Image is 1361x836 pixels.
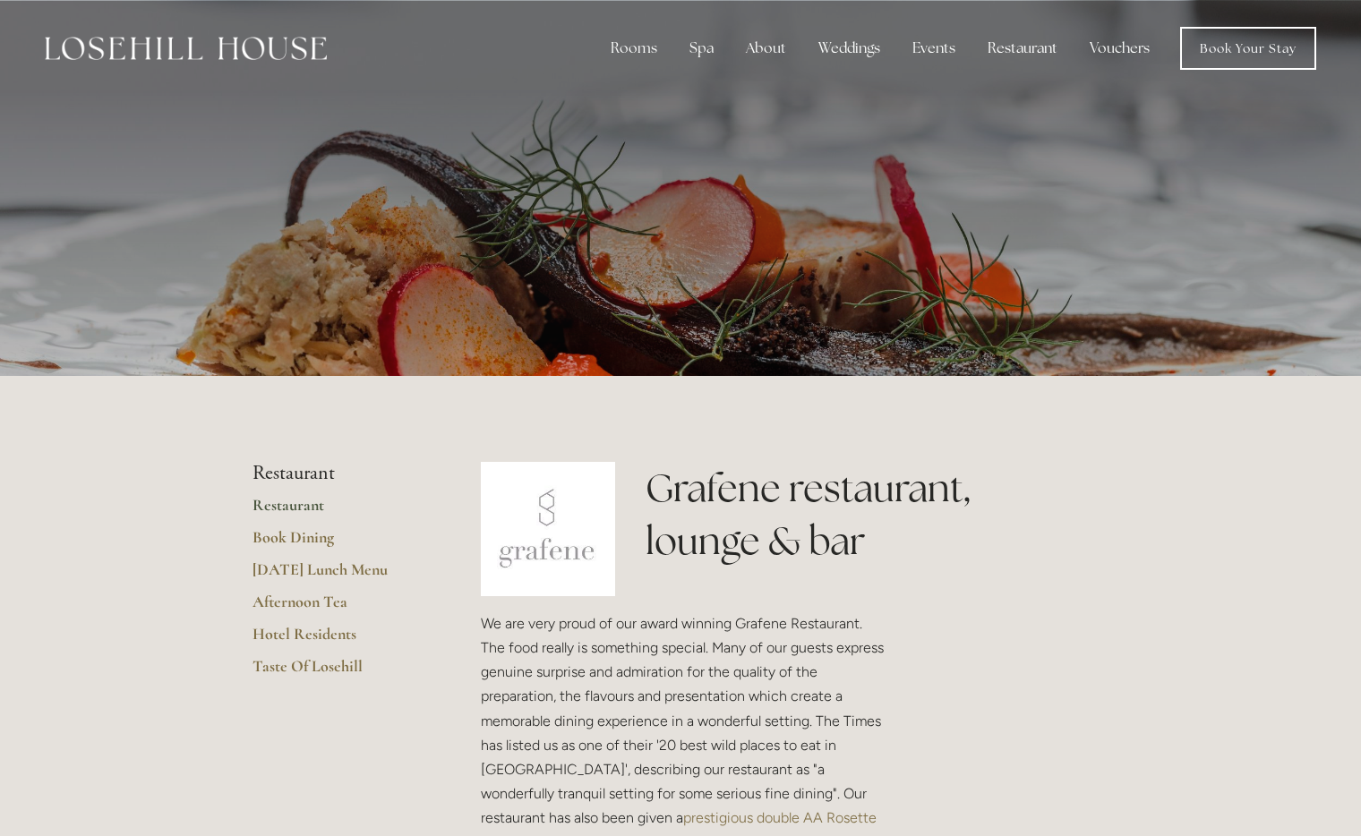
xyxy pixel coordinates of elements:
[253,462,424,485] li: Restaurant
[481,462,615,596] img: grafene.jpg
[732,30,800,66] div: About
[646,462,1108,567] h1: Grafene restaurant, lounge & bar
[596,30,672,66] div: Rooms
[1075,30,1164,66] a: Vouchers
[675,30,728,66] div: Spa
[973,30,1072,66] div: Restaurant
[253,495,424,527] a: Restaurant
[253,656,424,688] a: Taste Of Losehill
[1180,27,1316,70] a: Book Your Stay
[253,592,424,624] a: Afternoon Tea
[45,37,327,60] img: Losehill House
[898,30,970,66] div: Events
[253,559,424,592] a: [DATE] Lunch Menu
[253,624,424,656] a: Hotel Residents
[804,30,894,66] div: Weddings
[253,527,424,559] a: Book Dining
